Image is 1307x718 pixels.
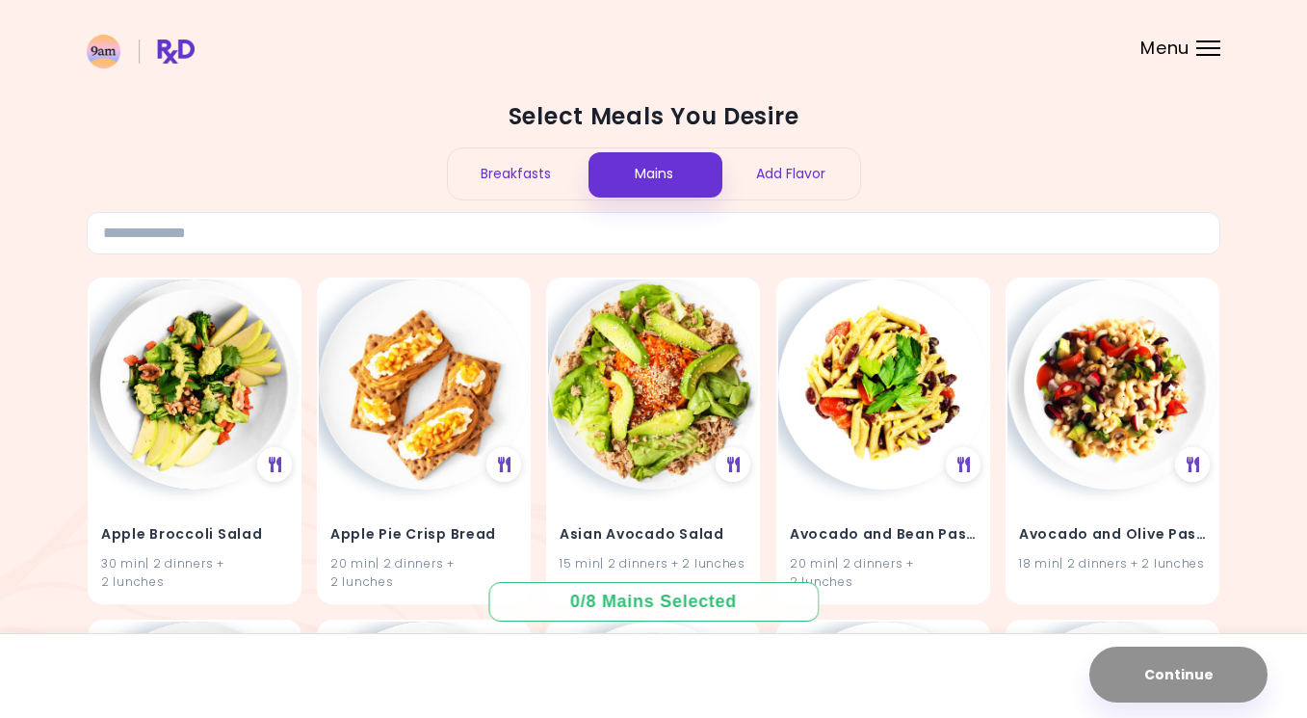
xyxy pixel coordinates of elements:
div: 30 min | 2 dinners + 2 lunches [101,554,288,591]
div: Breakfasts [448,148,586,199]
h4: Apple Pie Crisp Bread [330,519,517,550]
h4: Apple Broccoli Salad [101,519,288,550]
div: See Meal Plan [486,447,521,482]
div: 0 / 8 Mains Selected [557,590,751,614]
div: Add Flavor [722,148,860,199]
div: See Meal Plan [946,447,980,482]
div: See Meal Plan [717,447,751,482]
div: 20 min | 2 dinners + 2 lunches [790,554,977,591]
img: RxDiet [87,35,195,68]
h2: Select Meals You Desire [87,101,1220,132]
h4: Asian Avocado Salad [560,519,746,550]
div: 18 min | 2 dinners + 2 lunches [1019,554,1206,572]
div: 20 min | 2 dinners + 2 lunches [330,554,517,591]
div: See Meal Plan [1175,447,1210,482]
h4: Avocado and Bean Pasta Salad [790,519,977,550]
div: Mains [585,148,722,199]
h4: Avocado and Olive Pasta Salad [1019,519,1206,550]
button: Continue [1089,647,1268,703]
div: 15 min | 2 dinners + 2 lunches [560,554,746,572]
span: Menu [1140,40,1189,57]
div: See Meal Plan [257,447,292,482]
